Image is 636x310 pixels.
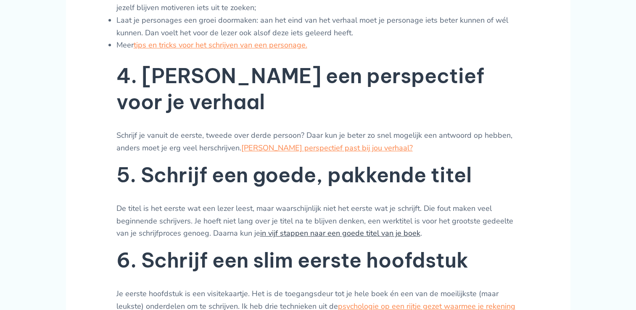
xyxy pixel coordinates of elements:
[134,40,307,50] a: tips en tricks voor het schrijven van een personage.
[116,129,520,154] p: Schrijf je vanuit de eerste, tweede over derde persoon? Daar kun je beter zo snel mogelijk een an...
[116,63,520,116] h2: 4. [PERSON_NAME] een perspectief voor je verhaal
[241,143,413,153] a: [PERSON_NAME] perspectief past bij jou verhaal?
[116,202,520,240] p: De titel is het eerste wat een lezer leest, maar waarschijnlijk niet het eerste wat je schrijft. ...
[116,14,520,39] li: Laat je personages een groei doormaken: aan het eind van het verhaal moet je personage iets beter...
[116,247,520,273] h2: 6. Schrijf een slim eerste hoofdstuk
[116,162,520,188] h2: 5. Schrijf een goede, pakkende titel
[116,39,520,52] li: Meer
[260,228,420,238] a: in vijf stappen naar een goede titel van je boek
